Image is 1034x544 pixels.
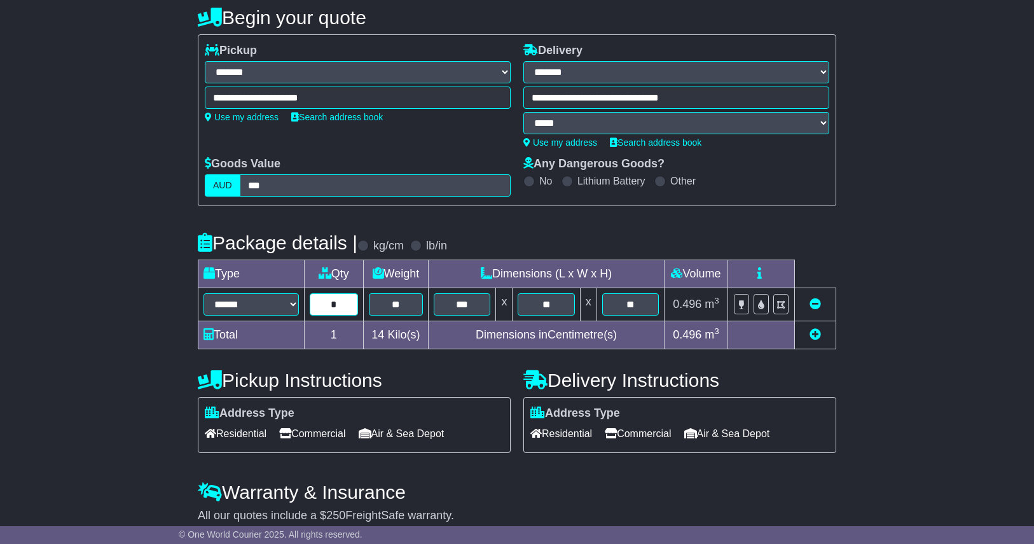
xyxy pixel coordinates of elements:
a: Remove this item [810,298,821,310]
td: 1 [305,321,364,349]
td: x [496,288,513,321]
label: kg/cm [373,239,404,253]
a: Use my address [523,137,597,148]
a: Use my address [205,112,279,122]
label: AUD [205,174,240,197]
span: Commercial [605,424,671,443]
label: Other [670,175,696,187]
span: 0.496 [673,298,701,310]
h4: Warranty & Insurance [198,482,836,503]
td: Weight [363,260,429,288]
h4: Delivery Instructions [523,370,836,391]
label: Address Type [205,407,294,421]
label: Any Dangerous Goods? [523,157,665,171]
span: Commercial [279,424,345,443]
label: Pickup [205,44,257,58]
td: x [580,288,596,321]
span: Air & Sea Depot [684,424,770,443]
h4: Begin your quote [198,7,836,28]
a: Search address book [291,112,383,122]
label: Delivery [523,44,582,58]
span: 14 [371,328,384,341]
span: Residential [205,424,266,443]
td: Dimensions in Centimetre(s) [429,321,665,349]
span: Residential [530,424,592,443]
span: m [705,298,719,310]
span: 0.496 [673,328,701,341]
span: 250 [326,509,345,522]
td: Total [198,321,305,349]
h4: Pickup Instructions [198,370,511,391]
label: Lithium Battery [577,175,645,187]
div: All our quotes include a $ FreightSafe warranty. [198,509,836,523]
td: Qty [305,260,364,288]
sup: 3 [714,296,719,305]
td: Kilo(s) [363,321,429,349]
a: Search address book [610,137,701,148]
span: © One World Courier 2025. All rights reserved. [179,529,362,540]
label: Address Type [530,407,620,421]
span: m [705,328,719,341]
span: Air & Sea Depot [359,424,445,443]
td: Dimensions (L x W x H) [429,260,665,288]
td: Type [198,260,305,288]
label: No [539,175,552,187]
label: lb/in [426,239,447,253]
h4: Package details | [198,232,357,253]
a: Add new item [810,328,821,341]
label: Goods Value [205,157,280,171]
sup: 3 [714,326,719,336]
td: Volume [664,260,727,288]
